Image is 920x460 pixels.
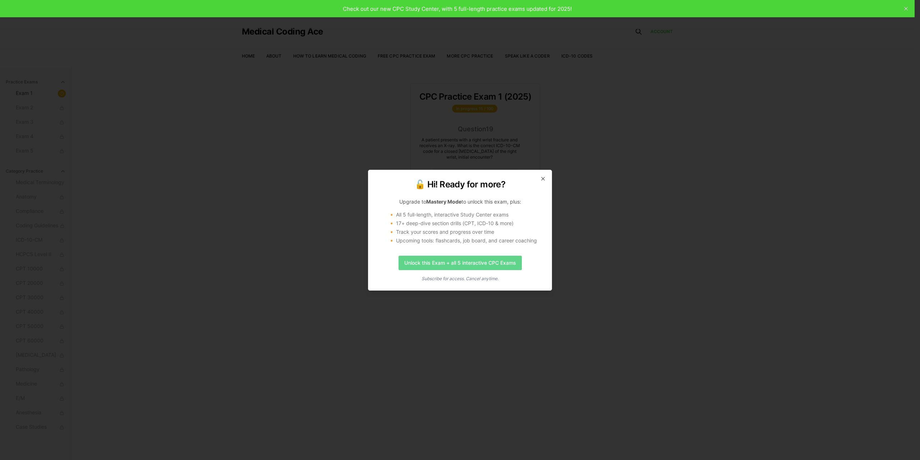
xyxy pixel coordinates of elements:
p: Upgrade to to unlock this exam, plus: [377,198,543,205]
i: Subscribe for access. Cancel anytime. [422,276,498,281]
li: 🔸 Track your scores and progress over time [388,228,543,236]
a: Unlock this Exam + all 5 interactive CPC Exams [399,256,522,270]
li: 🔸 All 5 full-length, interactive Study Center exams [388,211,543,218]
li: 🔸 Upcoming tools: flashcards, job board, and career coaching [388,237,543,244]
h2: 🔓 Hi! Ready for more? [377,179,543,190]
li: 🔸 17+ deep-dive section drills (CPT, ICD-10 & more) [388,220,543,227]
strong: Mastery Mode [426,199,461,205]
